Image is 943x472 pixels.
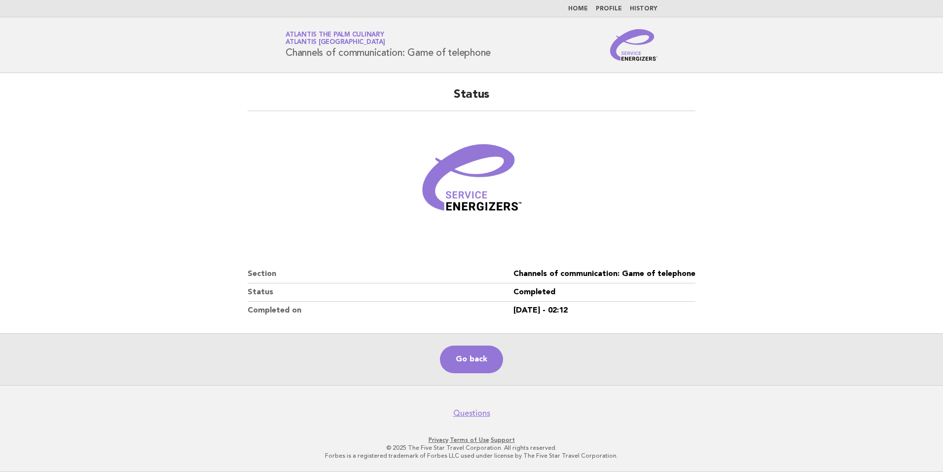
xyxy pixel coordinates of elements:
[412,123,531,241] img: Verified
[248,265,513,283] dt: Section
[170,452,773,460] p: Forbes is a registered trademark of Forbes LLC used under license by The Five Star Travel Corpora...
[491,436,515,443] a: Support
[248,283,513,302] dt: Status
[429,436,448,443] a: Privacy
[513,283,695,302] dd: Completed
[630,6,657,12] a: History
[286,39,385,46] span: Atlantis [GEOGRAPHIC_DATA]
[286,32,385,45] a: Atlantis The Palm CulinaryAtlantis [GEOGRAPHIC_DATA]
[286,32,491,58] h1: Channels of communication: Game of telephone
[568,6,588,12] a: Home
[450,436,489,443] a: Terms of Use
[596,6,622,12] a: Profile
[513,265,695,283] dd: Channels of communication: Game of telephone
[513,302,695,319] dd: [DATE] - 02:12
[440,346,503,373] a: Go back
[453,408,490,418] a: Questions
[170,436,773,444] p: · ·
[610,29,657,61] img: Service Energizers
[248,302,513,319] dt: Completed on
[248,87,695,111] h2: Status
[170,444,773,452] p: © 2025 The Five Star Travel Corporation. All rights reserved.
